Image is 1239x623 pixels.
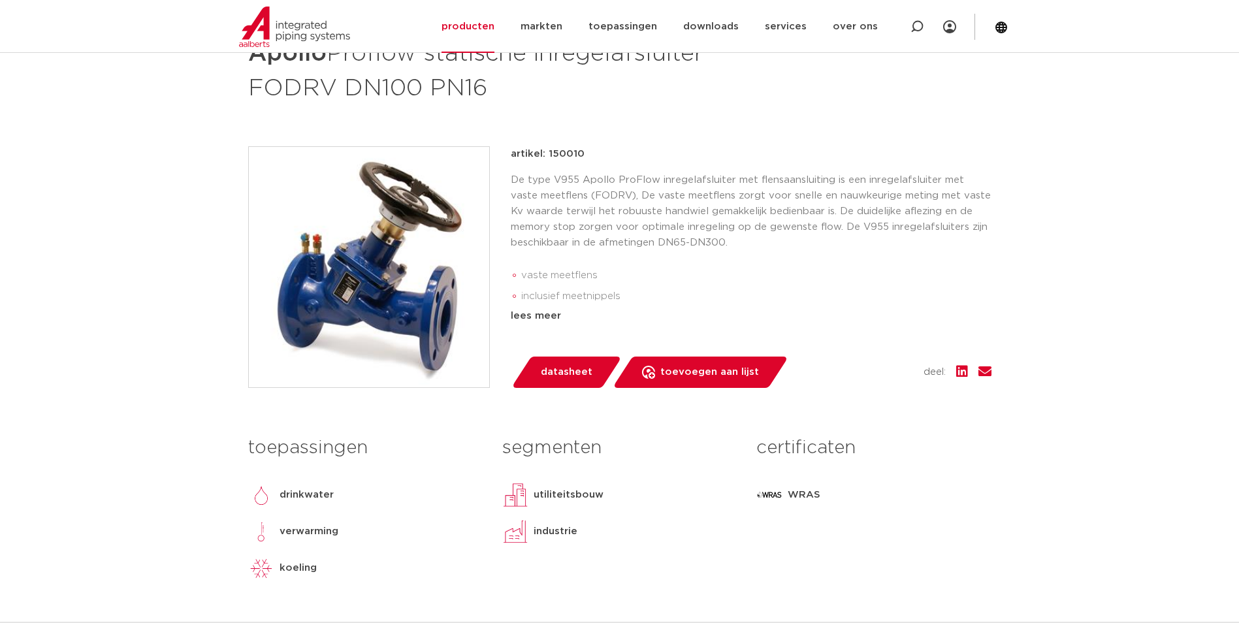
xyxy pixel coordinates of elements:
img: utiliteitsbouw [502,482,528,508]
span: toevoegen aan lijst [660,362,759,383]
p: industrie [534,524,577,539]
li: inclusief meetnippels [521,286,991,307]
img: industrie [502,519,528,545]
div: lees meer [511,308,991,324]
span: deel: [924,364,946,380]
span: datasheet [541,362,592,383]
a: datasheet [511,357,622,388]
img: WRAS [756,482,782,508]
h3: certificaten [756,435,991,461]
p: artikel: 150010 [511,146,585,162]
p: WRAS [788,487,820,503]
p: utiliteitsbouw [534,487,603,503]
img: Product Image for Apollo Proflow statische inregelafsluiter FODRV DN100 PN16 [249,147,489,387]
p: De type V955 Apollo ProFlow inregelafsluiter met flensaansluiting is een inregelafsluiter met vas... [511,172,991,251]
p: koeling [280,560,317,576]
p: verwarming [280,524,338,539]
h1: Proflow statische inregelafsluiter FODRV DN100 PN16 [248,34,739,104]
p: drinkwater [280,487,334,503]
li: vaste meetflens [521,265,991,286]
img: verwarming [248,519,274,545]
h3: segmenten [502,435,737,461]
img: koeling [248,555,274,581]
h3: toepassingen [248,435,483,461]
img: drinkwater [248,482,274,508]
strong: Apollo [248,42,327,65]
